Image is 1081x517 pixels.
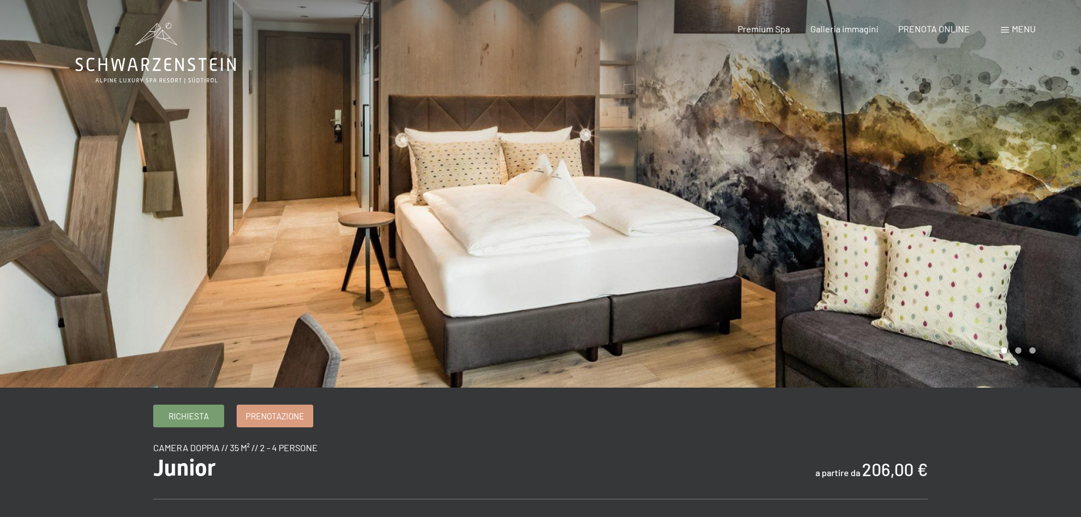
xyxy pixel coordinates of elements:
span: a partire da [815,467,860,478]
a: Galleria immagini [810,23,878,34]
a: Richiesta [154,405,224,427]
a: PRENOTA ONLINE [898,23,970,34]
span: Menu [1012,23,1036,34]
a: Prenotazione [237,405,313,427]
span: Prenotazione [246,410,304,422]
span: Junior [153,455,216,481]
span: camera doppia // 35 m² // 2 - 4 persone [153,442,318,453]
a: Premium Spa [738,23,790,34]
span: Richiesta [169,410,209,422]
b: 206,00 € [862,459,928,480]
